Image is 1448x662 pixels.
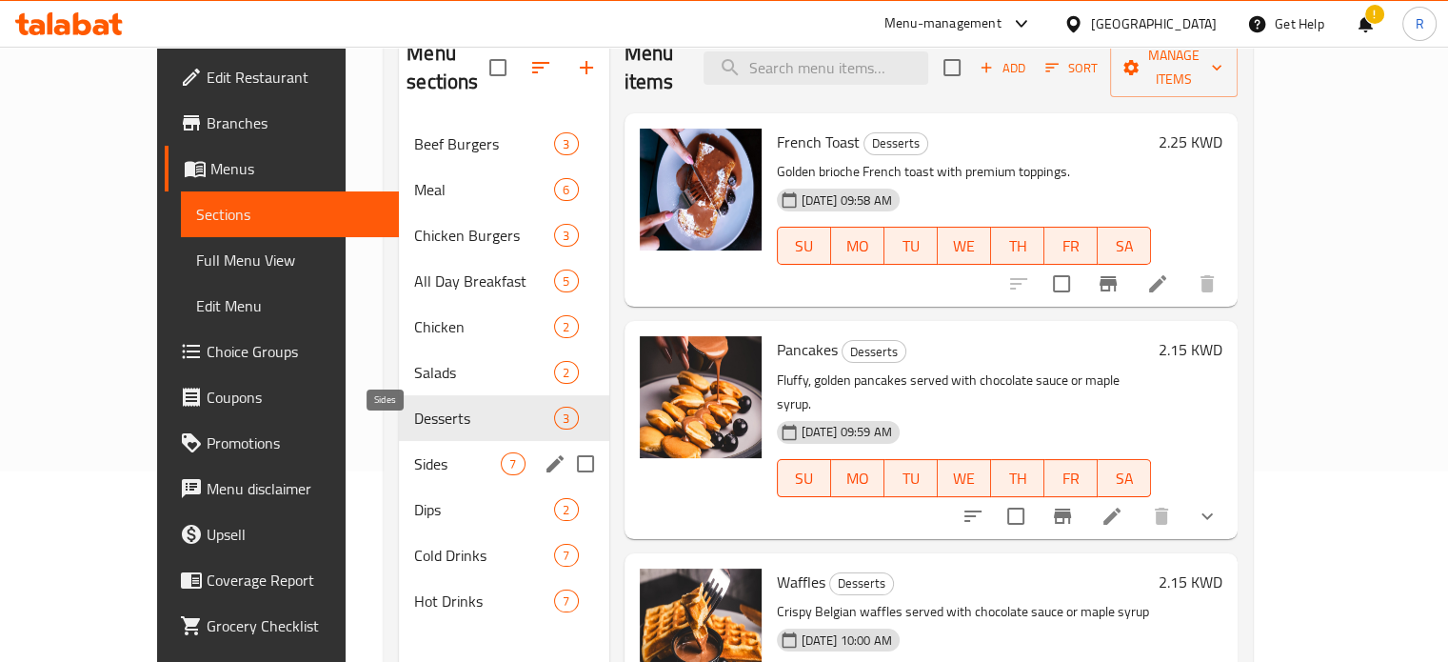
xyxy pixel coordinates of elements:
[932,48,972,88] span: Select section
[399,395,608,441] div: Desserts3
[839,465,877,492] span: MO
[1098,459,1151,497] button: SA
[414,361,554,384] span: Salads
[165,374,399,420] a: Coupons
[1105,232,1143,260] span: SA
[991,227,1044,265] button: TH
[839,232,877,260] span: MO
[1125,44,1222,91] span: Manage items
[950,493,996,539] button: sort-choices
[207,66,384,89] span: Edit Restaurant
[414,132,554,155] span: Beef Burgers
[999,465,1037,492] span: TH
[829,572,894,595] div: Desserts
[414,544,554,567] span: Cold Drinks
[884,12,1002,35] div: Menu-management
[210,157,384,180] span: Menus
[399,578,608,624] div: Hot Drinks7
[1184,493,1230,539] button: show more
[1045,57,1098,79] span: Sort
[777,128,860,156] span: French Toast
[414,452,501,475] span: Sides
[501,452,525,475] div: items
[165,420,399,466] a: Promotions
[399,212,608,258] div: Chicken Burgers3
[999,232,1037,260] span: TH
[165,329,399,374] a: Choice Groups
[181,237,399,283] a: Full Menu View
[777,600,1152,624] p: Crispy Belgian waffles served with chocolate sauce or maple syrup
[777,227,831,265] button: SU
[1085,261,1131,307] button: Branch-specific-item
[1091,13,1217,34] div: [GEOGRAPHIC_DATA]
[414,315,554,338] span: Chicken
[165,146,399,191] a: Menus
[625,39,682,96] h2: Menu items
[1052,465,1090,492] span: FR
[831,459,884,497] button: MO
[165,54,399,100] a: Edit Restaurant
[785,232,823,260] span: SU
[165,100,399,146] a: Branches
[399,487,608,532] div: Dips2
[842,340,906,363] div: Desserts
[555,410,577,428] span: 3
[1098,227,1151,265] button: SA
[502,455,524,473] span: 7
[207,386,384,409] span: Coupons
[207,111,384,134] span: Branches
[554,407,578,430] div: items
[831,227,884,265] button: MO
[777,568,825,596] span: Waffles
[181,283,399,329] a: Edit Menu
[555,272,577,291] span: 5
[554,498,578,521] div: items
[554,270,578,292] div: items
[564,45,609,90] button: Add section
[555,364,577,382] span: 2
[794,632,900,650] span: [DATE] 10:00 AM
[414,178,554,201] div: Meal
[555,135,577,153] span: 3
[863,132,928,155] div: Desserts
[554,132,578,155] div: items
[843,341,905,363] span: Desserts
[555,547,577,565] span: 7
[864,132,927,154] span: Desserts
[794,423,900,441] span: [DATE] 09:59 AM
[414,498,554,521] div: Dips
[892,465,930,492] span: TU
[414,270,554,292] span: All Day Breakfast
[478,48,518,88] span: Select all sections
[414,224,554,247] span: Chicken Burgers
[196,294,384,317] span: Edit Menu
[1146,272,1169,295] a: Edit menu item
[1041,264,1081,304] span: Select to update
[399,441,608,487] div: Sides7edit
[207,431,384,454] span: Promotions
[399,113,608,632] nav: Menu sections
[399,167,608,212] div: Meal6
[977,57,1028,79] span: Add
[945,465,983,492] span: WE
[1159,129,1222,155] h6: 2.25 KWD
[554,361,578,384] div: items
[704,51,928,85] input: search
[785,465,823,492] span: SU
[1105,465,1143,492] span: SA
[414,407,554,430] div: Desserts
[399,304,608,350] div: Chicken2
[996,496,1036,536] span: Select to update
[972,53,1033,83] button: Add
[554,224,578,247] div: items
[555,592,577,611] span: 7
[1159,569,1222,595] h6: 2.15 KWD
[196,203,384,226] span: Sections
[777,160,1152,184] p: Golden brioche French toast with premium toppings.
[1196,505,1219,528] svg: Show Choices
[884,459,938,497] button: TU
[777,335,838,364] span: Pancakes
[196,249,384,271] span: Full Menu View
